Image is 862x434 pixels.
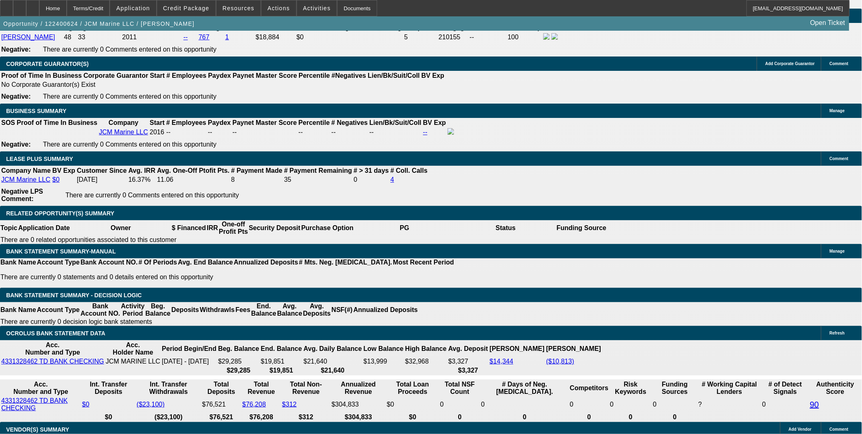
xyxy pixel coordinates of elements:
[353,176,389,184] td: 0
[255,33,295,42] td: $18,884
[232,129,297,136] div: --
[232,119,297,126] b: Paynet Master Score
[331,380,385,396] th: Annualized Revenue
[6,248,116,255] span: BANK STATEMENT SUMMARY-MANUAL
[1,81,448,89] td: No Corporate Guarantor(s) Exist
[1,188,43,202] b: Negative LPS Comment:
[268,5,290,11] span: Actions
[610,413,652,421] th: 0
[569,397,609,412] td: 0
[405,341,447,357] th: High Balance
[387,397,439,412] td: $0
[303,357,362,366] td: $21,640
[653,413,697,421] th: 0
[1,341,104,357] th: Acc. Number and Type
[438,33,468,42] td: 210155
[653,397,697,412] td: 0
[331,413,385,421] th: $304,833
[149,128,165,137] td: 2016
[440,380,480,396] th: Sum of the Total NSF Count and Total Overdraft Fee Count from Ocrolus
[77,167,127,174] b: Customer Since
[248,220,301,236] th: Security Deposit
[225,34,229,41] a: 1
[1,119,16,127] th: SOS
[807,16,848,30] a: Open Ticket
[105,341,160,357] th: Acc. Holder Name
[284,167,352,174] b: # Payment Remaining
[52,176,60,183] a: $0
[218,341,259,357] th: Beg. Balance
[242,380,281,396] th: Total Revenue
[469,33,506,42] td: --
[830,156,848,161] span: Comment
[1,141,31,148] b: Negative:
[157,176,230,184] td: 11.06
[610,397,652,412] td: 0
[233,72,297,79] b: Paynet Master Score
[121,302,145,318] th: Activity Period
[762,380,809,396] th: # of Detect Signals
[171,302,200,318] th: Deposits
[216,0,261,16] button: Resources
[116,5,150,11] span: Application
[128,176,156,184] td: 16.37%
[218,357,259,366] td: $29,285
[546,341,601,357] th: [PERSON_NAME]
[490,358,513,365] a: $14,344
[1,46,31,53] b: Negative:
[162,357,217,366] td: [DATE] - [DATE]
[331,129,368,136] div: --
[303,341,362,357] th: Avg. Daily Balance
[261,366,302,375] th: $19,851
[137,401,165,408] a: ($23,100)
[331,401,385,408] div: $304,833
[157,167,230,174] b: Avg. One-Off Ptofit Pts.
[423,119,446,126] b: BV Exp
[481,397,569,412] td: 0
[830,61,848,66] span: Comment
[207,128,231,137] td: --
[354,220,455,236] th: PG
[166,119,206,126] b: # Employees
[282,380,331,396] th: Total Non-Revenue
[543,33,550,40] img: facebook-icon.png
[1,397,68,411] a: 4331328462 TD BANK CHECKING
[78,33,121,42] td: 33
[199,302,235,318] th: Withdrawls
[830,331,845,335] span: Refresh
[393,258,455,267] th: Most Recent Period
[218,220,248,236] th: One-off Profit Pts
[297,0,337,16] button: Activities
[391,167,428,174] b: # Coll. Calls
[284,176,352,184] td: 35
[1,93,31,100] b: Negative:
[303,302,331,318] th: Avg. Deposits
[202,397,241,412] td: $76,521
[489,341,545,357] th: [PERSON_NAME]
[242,413,281,421] th: $76,208
[261,357,302,366] td: $19,851
[1,358,104,365] a: 4331328462 TD BANK CHECKING
[18,220,70,236] th: Application Date
[80,258,138,267] th: Bank Account NO.
[765,61,815,66] span: Add Corporate Guarantor
[387,413,439,421] th: $0
[6,330,105,337] span: OCROLUS BANK STATEMENT DATA
[1,176,50,183] a: JCM Marine LLC
[198,34,209,41] a: 767
[82,413,135,421] th: $0
[455,220,556,236] th: Status
[52,167,75,174] b: BV Exp
[556,220,607,236] th: Funding Source
[171,220,207,236] th: $ Financed
[354,167,389,174] b: # > 31 days
[448,357,488,366] td: $3,327
[762,397,809,412] td: 0
[163,5,209,11] span: Credit Package
[332,72,367,79] b: #Negatives
[448,366,488,375] th: $3,327
[363,341,404,357] th: Low Balance
[3,20,195,27] span: Opportunity / 122400624 / JCM Marine LLC / [PERSON_NAME]
[110,0,156,16] button: Application
[296,33,403,42] td: $0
